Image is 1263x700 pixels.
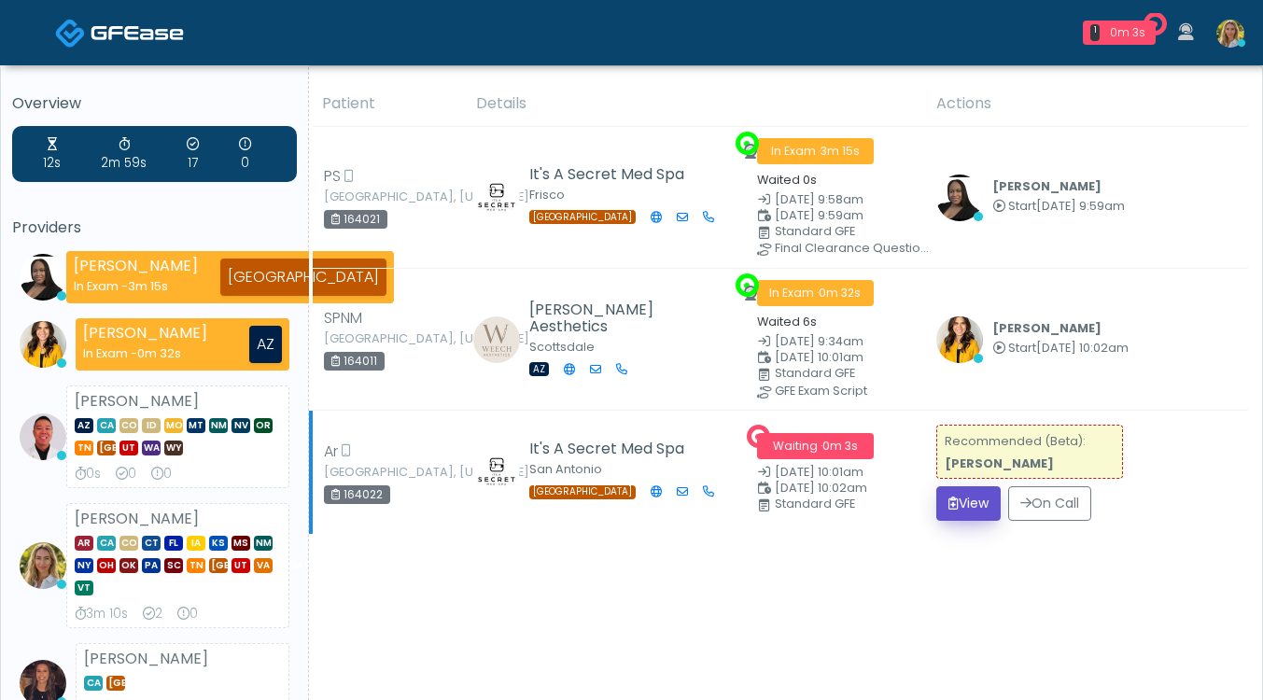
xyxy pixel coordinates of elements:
[143,605,162,623] div: Exams Completed
[324,485,390,504] div: 164022
[164,558,183,573] span: SC
[1036,340,1129,356] span: [DATE] 10:02am
[254,418,273,433] span: OR
[324,210,387,229] div: 164021
[473,173,520,219] img: Amanda Creel
[187,418,205,433] span: MT
[925,81,1248,127] th: Actions
[1036,198,1125,214] span: [DATE] 9:59am
[209,418,228,433] span: NM
[775,385,932,397] div: GFE Exam Script
[164,536,183,551] span: FL
[821,143,860,159] span: 3m 15s
[775,226,932,237] div: Standard GFE
[936,316,983,363] img: Erika Felder
[177,605,198,623] div: Extended Exams
[1008,198,1036,214] span: Start
[757,314,817,329] small: Waited 6s
[473,316,520,363] img: Lori Archambeau
[529,485,636,499] span: [GEOGRAPHIC_DATA]
[254,536,273,551] span: NM
[757,483,914,495] small: Scheduled Time
[473,447,520,494] img: Amanda Creel
[529,301,693,335] h5: [PERSON_NAME] Aesthetics
[822,438,858,454] span: 0m 3s
[1090,24,1100,41] div: 1
[757,210,914,222] small: Scheduled Time
[209,536,228,551] span: KS
[75,465,101,483] div: Average Review Time
[84,648,208,669] strong: [PERSON_NAME]
[116,465,136,483] div: Exams Completed
[20,413,66,460] img: Gerald Dungo
[757,433,874,459] span: Waiting ·
[465,81,925,127] th: Details
[83,322,207,343] strong: [PERSON_NAME]
[529,441,693,457] h5: It's A Secret Med Spa
[142,536,161,551] span: CT
[757,138,874,164] span: In Exam ·
[775,480,867,496] span: [DATE] 10:02am
[209,558,228,573] span: [GEOGRAPHIC_DATA]
[249,326,282,363] div: AZ
[529,166,693,183] h5: It's A Secret Med Spa
[529,362,549,376] span: AZ
[757,172,817,188] small: Waited 0s
[775,243,932,254] div: Final Clearance Questions
[187,135,199,173] div: Exams Completed
[97,558,116,573] span: OH
[775,464,863,480] span: [DATE] 10:01am
[75,536,93,551] span: AR
[119,418,138,433] span: CO
[128,278,168,294] span: 3m 15s
[55,2,184,63] a: Docovia
[936,175,983,221] img: Veronica Weatherspoon
[97,536,116,551] span: CA
[239,135,251,173] div: Extended Exams
[12,95,297,112] h5: Overview
[324,307,362,329] span: SPNM
[1216,20,1244,48] img: Kacey Cornell
[101,135,147,173] div: Average Review Time
[1107,24,1148,41] div: 0m 3s
[137,345,181,361] span: 0m 32s
[1008,340,1036,356] span: Start
[15,7,71,63] button: Open LiveChat chat widget
[324,191,427,203] small: [GEOGRAPHIC_DATA], [US_STATE]
[12,219,297,236] h5: Providers
[83,344,207,362] div: In Exam -
[1072,13,1167,52] a: 1 0m 3s
[119,558,138,573] span: OK
[232,558,250,573] span: UT
[936,486,1001,521] button: View
[187,536,205,551] span: IA
[97,418,116,433] span: CA
[142,418,161,433] span: ID
[311,81,465,127] th: Patient
[119,441,138,455] span: UT
[220,259,386,296] div: [GEOGRAPHIC_DATA]
[775,498,932,510] div: Standard GFE
[992,320,1102,336] b: [PERSON_NAME]
[757,194,914,206] small: Date Created
[254,558,273,573] span: VA
[142,441,161,455] span: WA
[20,254,66,301] img: Veronica Weatherspoon
[324,441,338,463] span: Ar
[992,201,1125,213] small: Started at
[20,542,66,589] img: Kacey Cornell
[757,352,914,364] small: Scheduled Time
[945,433,1086,471] small: Recommended (Beta):
[164,441,183,455] span: WY
[324,165,341,188] span: PS
[757,467,914,479] small: Date Created
[775,207,863,223] span: [DATE] 9:59am
[992,343,1129,355] small: Started at
[75,418,93,433] span: AZ
[75,390,199,412] strong: [PERSON_NAME]
[91,23,184,42] img: Docovia
[819,285,861,301] span: 0m 32s
[232,418,250,433] span: NV
[74,277,198,295] div: In Exam -
[151,465,172,483] div: Extended Exams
